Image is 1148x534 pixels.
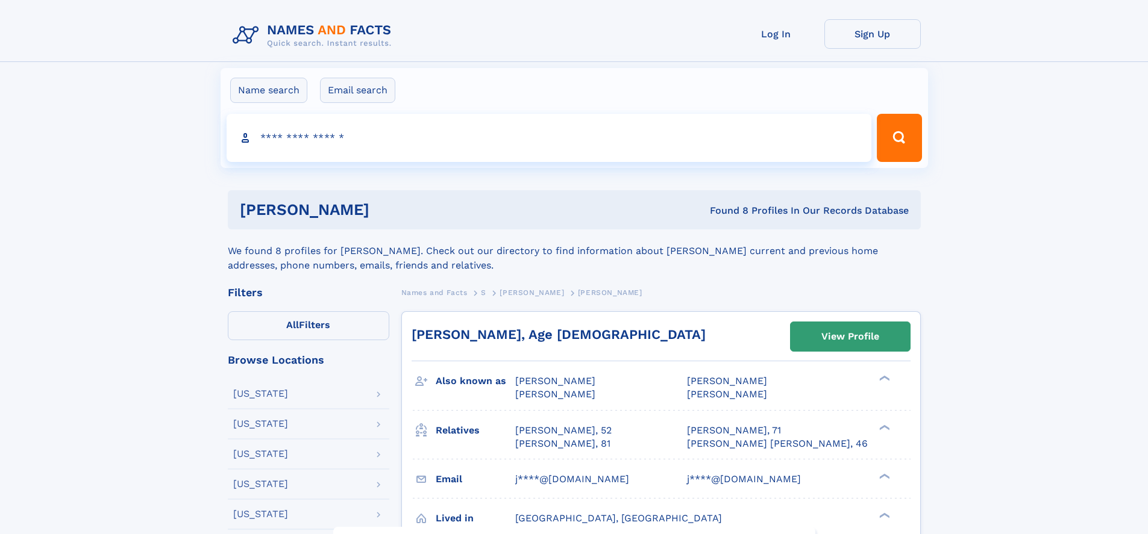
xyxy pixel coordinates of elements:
h3: Email [436,469,515,489]
img: Logo Names and Facts [228,19,401,52]
div: Filters [228,287,389,298]
div: [US_STATE] [233,449,288,459]
a: View Profile [791,322,910,351]
input: search input [227,114,872,162]
span: [PERSON_NAME] [687,375,767,387]
span: S [481,288,486,297]
button: Search Button [877,114,921,162]
a: Names and Facts [401,285,468,300]
div: We found 8 profiles for [PERSON_NAME]. Check out our directory to find information about [PERSON_... [228,229,921,273]
span: [PERSON_NAME] [515,375,595,387]
span: All [286,319,299,331]
div: ❯ [876,423,891,431]
h1: [PERSON_NAME] [240,202,540,217]
div: ❯ [876,511,891,519]
div: [US_STATE] [233,509,288,519]
a: Log In [728,19,824,49]
span: [PERSON_NAME] [578,288,642,297]
h3: Relatives [436,420,515,441]
label: Filters [228,311,389,340]
div: [US_STATE] [233,389,288,399]
h3: Also known as [436,371,515,391]
a: [PERSON_NAME], 52 [515,424,612,437]
div: Browse Locations [228,355,389,365]
div: View Profile [821,323,879,350]
label: Name search [230,78,307,103]
div: [US_STATE] [233,419,288,429]
span: [PERSON_NAME] [687,388,767,400]
a: [PERSON_NAME] [PERSON_NAME], 46 [687,437,868,450]
div: ❯ [876,472,891,480]
a: [PERSON_NAME], Age [DEMOGRAPHIC_DATA] [412,327,706,342]
label: Email search [320,78,395,103]
h3: Lived in [436,508,515,529]
span: [PERSON_NAME] [515,388,595,400]
span: [PERSON_NAME] [500,288,564,297]
div: ❯ [876,374,891,382]
a: [PERSON_NAME], 81 [515,437,610,450]
a: Sign Up [824,19,921,49]
div: Found 8 Profiles In Our Records Database [539,204,909,217]
span: [GEOGRAPHIC_DATA], [GEOGRAPHIC_DATA] [515,512,722,524]
a: [PERSON_NAME], 71 [687,424,781,437]
div: [US_STATE] [233,479,288,489]
a: [PERSON_NAME] [500,285,564,300]
a: S [481,285,486,300]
